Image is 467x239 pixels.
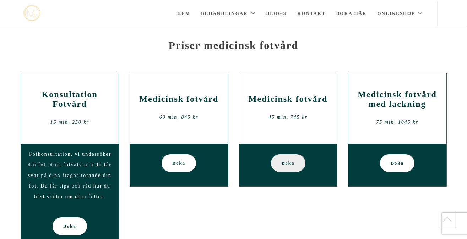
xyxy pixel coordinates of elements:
[378,1,423,26] a: Onlineshop
[177,1,190,26] a: Hem
[53,217,87,235] a: Boka
[169,39,299,51] strong: Priser medicinsk fotvård
[172,154,185,172] span: Boka
[23,5,40,21] a: mjstudio mjstudio mjstudio
[135,112,223,123] div: 60 min, 845 kr
[245,112,332,123] div: 45 min, 745 kr
[23,5,40,21] img: mjstudio
[354,117,441,128] div: 75 min, 1045 kr
[297,1,326,26] a: Kontakt
[271,154,305,172] a: Boka
[380,154,414,172] a: Boka
[26,90,114,109] h2: Konsultation Fotvård
[245,94,332,104] h2: Medicinsk fotvård
[135,94,223,104] h2: Medicinsk fotvård
[28,151,112,199] span: Fotkonsultation, vi undersöker din fot, dina fotvalv och du får svar på dina frågor rörande din f...
[266,1,287,26] a: Blogg
[26,117,114,128] div: 15 min, 250 kr
[391,154,404,172] span: Boka
[282,154,295,172] span: Boka
[162,154,196,172] a: Boka
[354,90,441,109] h2: Medicinsk fotvård med lackning
[63,217,76,235] span: Boka
[201,1,256,26] a: Behandlingar
[336,1,367,26] a: Boka här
